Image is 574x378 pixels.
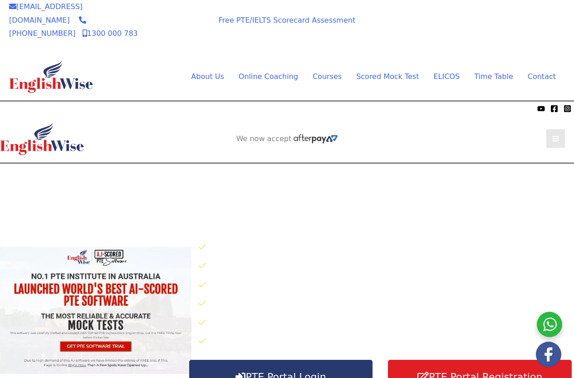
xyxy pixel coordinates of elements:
li: 200 Listening Practice Questions [198,315,574,330]
aside: Header Widget 1 [208,164,367,193]
span: Time Table [474,72,513,81]
span: Scored Mock Test [356,72,419,81]
img: white-facebook.png [536,342,561,367]
a: Free PTE/IELTS Scorecard Assessment [219,16,355,25]
li: 50 Writing Practice Questions [198,278,574,293]
a: [EMAIL_ADDRESS][DOMAIN_NAME] [9,2,83,25]
span: Contact [528,72,556,81]
img: cropped-ew-logo [9,60,93,93]
aside: Header Widget 1 [406,12,565,41]
a: Scored Mock TestMenu Toggle [349,70,426,83]
aside: Header Widget 2 [232,134,343,144]
a: CoursesMenu Toggle [305,70,349,83]
span: We now accept [236,134,292,143]
a: Online CoachingMenu Toggle [231,70,305,83]
a: Time TableMenu Toggle [467,70,520,83]
span: We now accept [158,13,196,31]
li: 125 Reading Practice Questions [198,296,574,311]
li: Instant Results – KNOW where you Stand in the Shortest Amount of Time [198,334,574,349]
a: Facebook [550,105,558,113]
li: 250 Speaking Practice Questions [198,259,574,274]
img: Afterpay-Logo [165,33,190,38]
li: 30X AI Scored Full Length Mock Tests [198,240,574,255]
a: About UsMenu Toggle [184,70,231,83]
a: AI SCORED PTE SOFTWARE REGISTER FOR FREE SOFTWARE TRIAL [217,171,358,189]
nav: Site Navigation: Main Menu [169,70,556,83]
a: AI SCORED PTE SOFTWARE REGISTER FOR FREE SOFTWARE TRIAL [416,19,556,37]
a: Instagram [564,105,571,113]
img: Afterpay-Logo [55,106,80,111]
span: ELICOS [433,72,460,81]
p: Click below to know why EnglishWise has worlds best AI scored PTE software [191,220,574,233]
a: 1300 000 783 [83,29,138,38]
span: Courses [313,72,342,81]
img: Afterpay-Logo [294,134,338,143]
a: YouTube [537,105,545,113]
a: ELICOS [426,70,467,83]
span: We now accept [5,104,53,113]
a: Contact [520,70,556,83]
span: Online Coaching [239,72,298,81]
span: About Us [191,72,224,81]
